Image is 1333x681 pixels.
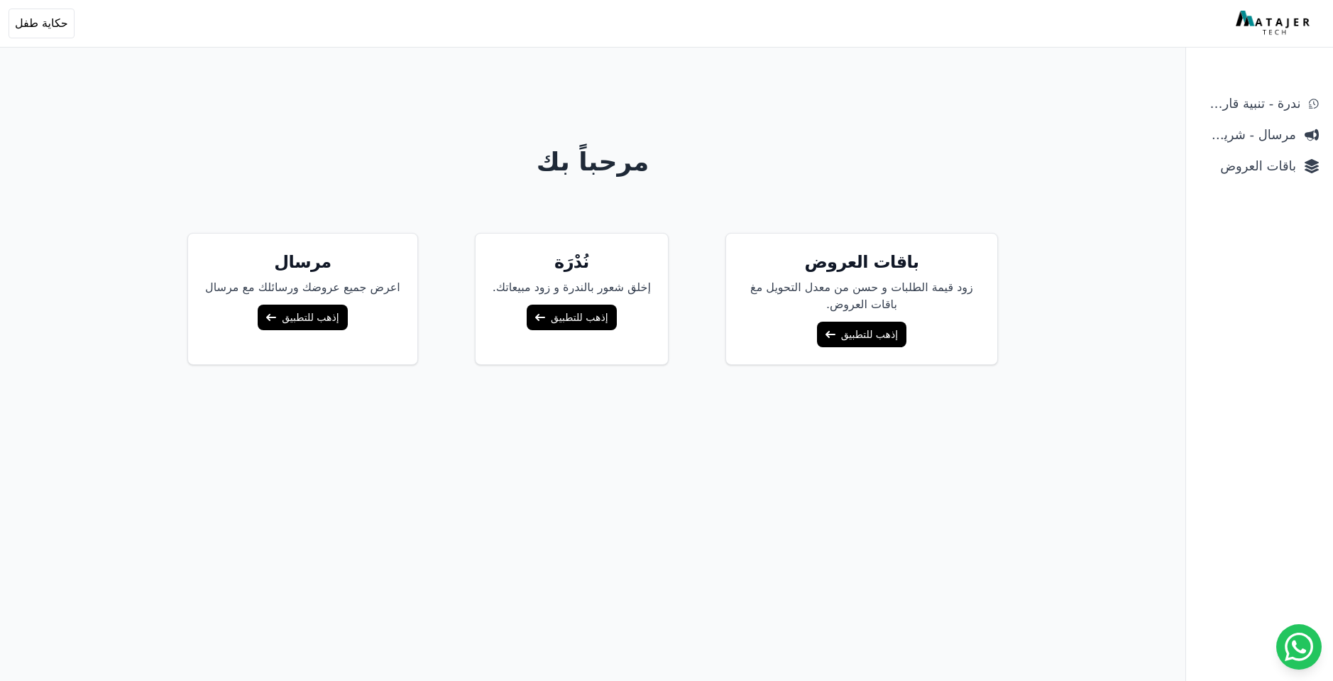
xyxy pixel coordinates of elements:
h1: مرحباً بك [48,148,1138,176]
p: إخلق شعور بالندرة و زود مبيعاتك. [493,279,651,296]
a: إذهب للتطبيق [527,305,616,330]
span: حكاية طفل [15,15,68,32]
h5: نُدْرَة [493,251,651,273]
span: ندرة - تنبية قارب علي النفاذ [1200,94,1300,114]
a: إذهب للتطبيق [258,305,347,330]
h5: مرسال [205,251,400,273]
p: اعرض جميع عروضك ورسائلك مع مرسال [205,279,400,296]
button: حكاية طفل [9,9,75,38]
h5: باقات العروض [743,251,980,273]
a: إذهب للتطبيق [817,322,906,347]
span: مرسال - شريط دعاية [1200,125,1296,145]
p: زود قيمة الطلبات و حسن من معدل التحويل مغ باقات العروض. [743,279,980,313]
span: باقات العروض [1200,156,1296,176]
img: MatajerTech Logo [1236,11,1313,36]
